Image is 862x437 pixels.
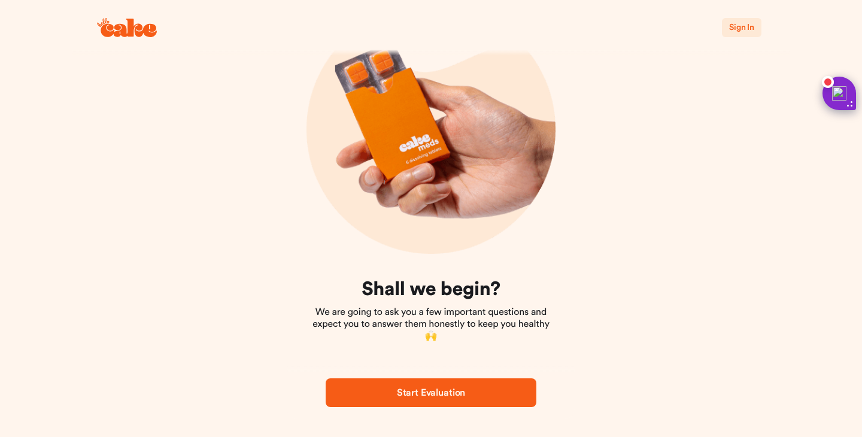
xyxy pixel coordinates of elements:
img: onboarding-img03.png [306,5,556,254]
div: We are going to ask you a few important questions and expect you to answer them honestly to keep ... [309,278,553,342]
span: Sign In [729,23,754,32]
span: Start Evaluation [397,388,465,397]
h1: Shall we begin? [309,278,553,302]
button: Sign In [722,18,761,37]
button: Start Evaluation [326,378,536,407]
